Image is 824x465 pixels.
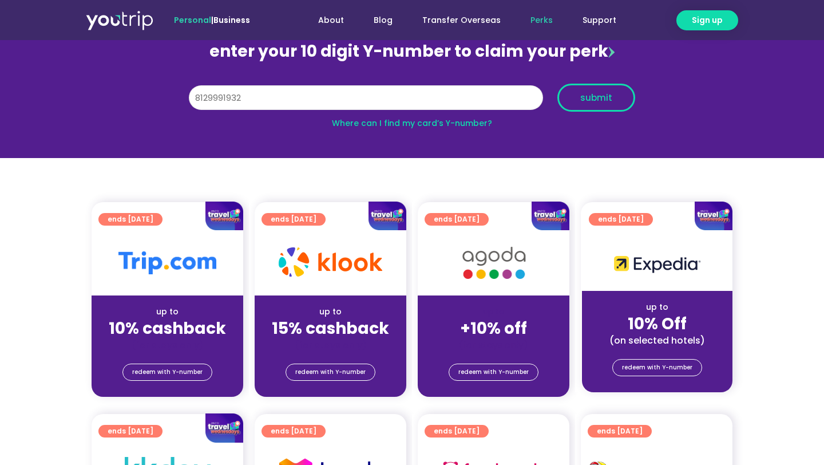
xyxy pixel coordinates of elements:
strong: 10% Off [628,313,687,335]
div: enter your 10 digit Y-number to claim your perk [183,37,641,66]
a: redeem with Y-number [449,364,538,381]
span: redeem with Y-number [295,364,366,380]
span: Sign up [692,14,723,26]
a: ends [DATE] [588,425,652,438]
div: (for stays only) [101,339,234,351]
strong: +10% off [460,317,527,340]
a: redeem with Y-number [122,364,212,381]
div: up to [264,306,397,318]
span: Personal [174,14,211,26]
a: Where can I find my card’s Y-number? [332,117,492,129]
span: redeem with Y-number [622,360,692,376]
a: Blog [359,10,407,31]
a: Sign up [676,10,738,30]
div: (on selected hotels) [591,334,723,346]
a: Perks [516,10,568,31]
a: Transfer Overseas [407,10,516,31]
span: ends [DATE] [434,425,480,438]
button: submit [557,84,635,112]
a: Support [568,10,631,31]
span: submit [580,93,612,102]
div: up to [591,301,723,313]
span: ends [DATE] [597,425,643,438]
div: (for stays only) [264,339,397,351]
input: 10 digit Y-number (e.g. 8123456789) [189,85,543,111]
a: ends [DATE] [262,425,326,438]
span: | [174,14,250,26]
strong: 10% cashback [109,317,226,340]
span: redeem with Y-number [458,364,529,380]
nav: Menu [281,10,631,31]
span: ends [DATE] [271,425,316,438]
div: (for stays only) [427,339,560,351]
a: redeem with Y-number [612,359,702,376]
a: ends [DATE] [425,425,489,438]
a: Business [213,14,250,26]
a: redeem with Y-number [286,364,375,381]
div: up to [101,306,234,318]
form: Y Number [189,84,635,120]
a: About [303,10,359,31]
span: up to [483,306,504,317]
span: redeem with Y-number [132,364,203,380]
strong: 15% cashback [272,317,389,340]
